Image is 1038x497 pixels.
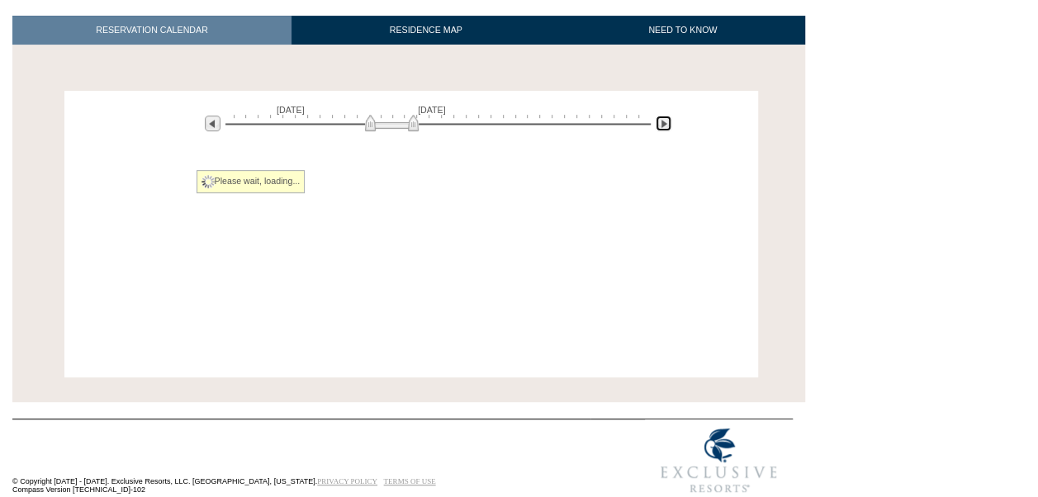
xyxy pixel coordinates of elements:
[384,477,436,485] a: TERMS OF USE
[201,175,215,188] img: spinner2.gif
[656,116,671,131] img: Next
[418,105,446,115] span: [DATE]
[12,16,291,45] a: RESERVATION CALENDAR
[197,170,306,193] div: Please wait, loading...
[317,477,377,485] a: PRIVACY POLICY
[560,16,805,45] a: NEED TO KNOW
[277,105,305,115] span: [DATE]
[291,16,561,45] a: RESIDENCE MAP
[205,116,220,131] img: Previous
